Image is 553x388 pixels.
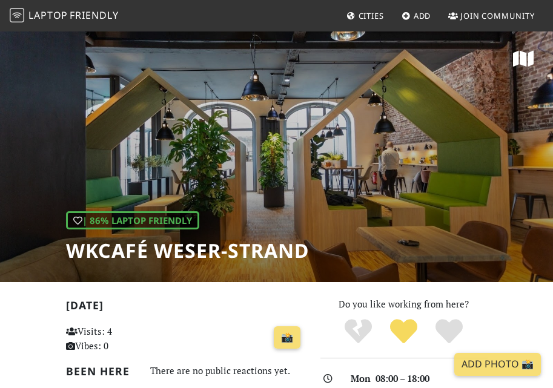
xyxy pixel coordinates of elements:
p: Visits: 4 Vibes: 0 [66,324,136,353]
div: No [336,318,381,345]
div: Mon [343,371,369,386]
a: Add [397,5,436,27]
div: There are no public reactions yet. [150,363,305,379]
a: 📸 [274,326,300,349]
span: Add [414,10,431,21]
h2: [DATE] [66,299,306,317]
div: Yes [381,318,426,345]
img: LaptopFriendly [10,8,24,22]
span: Friendly [70,8,118,22]
div: Definitely! [426,318,472,345]
span: Cities [359,10,384,21]
span: Join Community [460,10,535,21]
span: Laptop [28,8,68,22]
a: Cities [342,5,389,27]
a: LaptopFriendly LaptopFriendly [10,5,119,27]
p: Do you like working from here? [320,297,488,311]
h2: Been here [66,365,136,378]
a: Join Community [443,5,540,27]
a: Add Photo 📸 [454,353,541,376]
div: | 86% Laptop Friendly [66,211,199,229]
h1: WKcafé WESER-Strand [66,239,309,262]
div: 08:00 – 18:00 [368,371,494,386]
